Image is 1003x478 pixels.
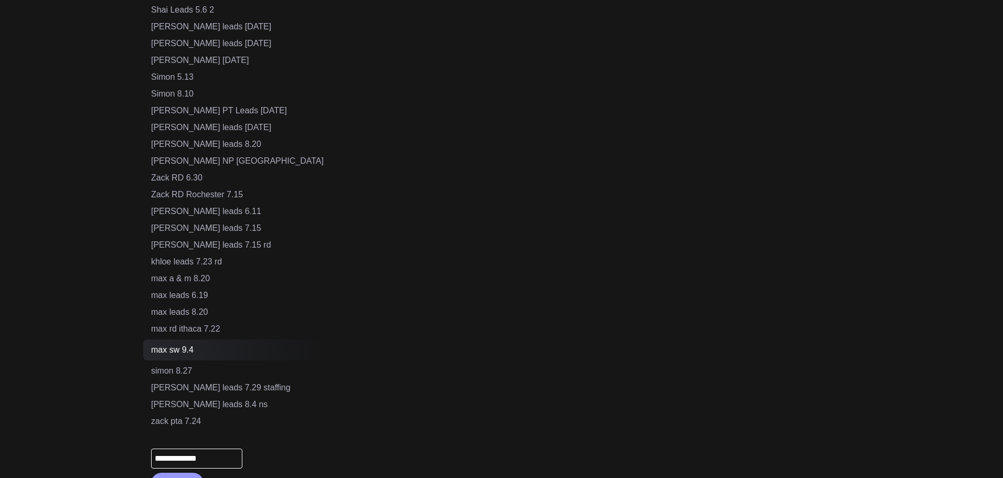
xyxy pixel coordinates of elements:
div: [PERSON_NAME] leads 6.11 [151,205,324,218]
div: zack pta 7.24 [151,415,324,428]
div: Simon 8.10 [151,88,324,100]
div: khloe leads 7.23 rd [151,256,324,268]
div: [PERSON_NAME] leads 7.15 rd [151,239,324,251]
div: [PERSON_NAME] leads 8.4 ns [151,398,324,411]
div: [PERSON_NAME] leads 7.29 staffing [151,381,324,394]
div: max rd ithaca 7.22 [151,323,324,335]
div: [PERSON_NAME] leads 7.15 [151,222,324,235]
div: [PERSON_NAME] PT Leads [DATE] [151,104,324,117]
div: [PERSON_NAME] leads 8.20 [151,138,324,151]
div: [PERSON_NAME] leads [DATE] [151,37,324,50]
div: max a & m 8.20 [151,272,324,285]
div: Shai Leads 5.6 2 [151,4,324,16]
div: max sw 9.4 [143,339,324,360]
div: simon 8.27 [151,365,324,377]
div: Simon 5.13 [151,71,324,83]
div: Zack RD 6.30 [151,172,324,184]
div: [PERSON_NAME] leads [DATE] [151,121,324,134]
div: [PERSON_NAME] leads [DATE] [151,20,324,33]
div: max leads 8.20 [151,306,324,318]
div: [PERSON_NAME] NP [GEOGRAPHIC_DATA] [151,155,324,167]
div: Zack RD Rochester 7.15 [151,188,324,201]
div: [PERSON_NAME] [DATE] [151,54,324,67]
div: max leads 6.19 [151,289,324,302]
